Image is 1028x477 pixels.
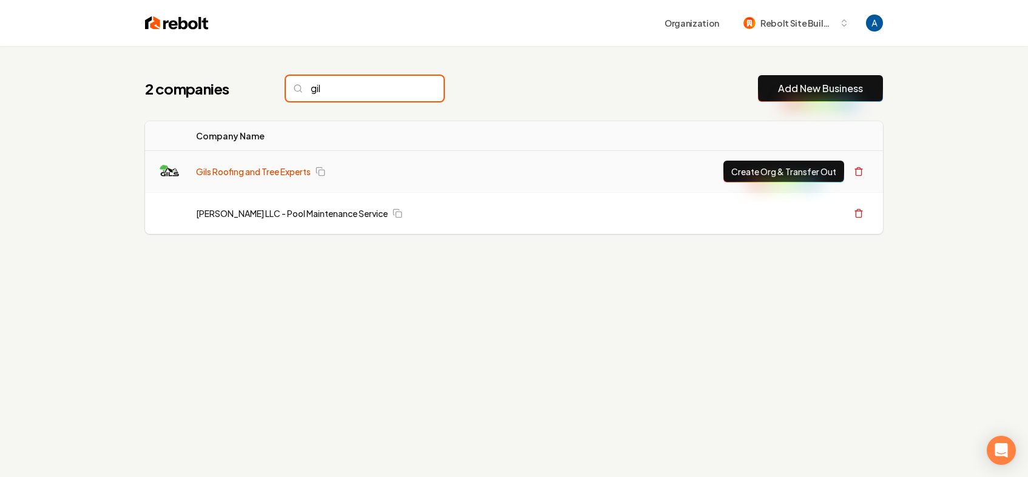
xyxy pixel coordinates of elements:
button: Create Org & Transfer Out [723,161,844,182]
div: Open Intercom Messenger [987,436,1016,465]
a: [PERSON_NAME] LLC - Pool Maintenance Service [196,207,388,219]
th: Company Name [186,121,585,151]
button: Organization [657,12,726,34]
input: Search... [286,76,444,101]
a: Add New Business [778,81,863,96]
button: Open user button [866,15,883,32]
img: Rebolt Logo [145,15,209,32]
span: Rebolt Site Builder [760,17,834,30]
button: Add New Business [758,75,883,102]
a: Gils Roofing and Tree Experts [196,165,311,178]
img: Rebolt Site Builder [743,17,756,29]
img: Andrew Magana [866,15,883,32]
img: Gils Roofing and Tree Experts logo [160,162,179,181]
h1: 2 companies [145,79,262,98]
